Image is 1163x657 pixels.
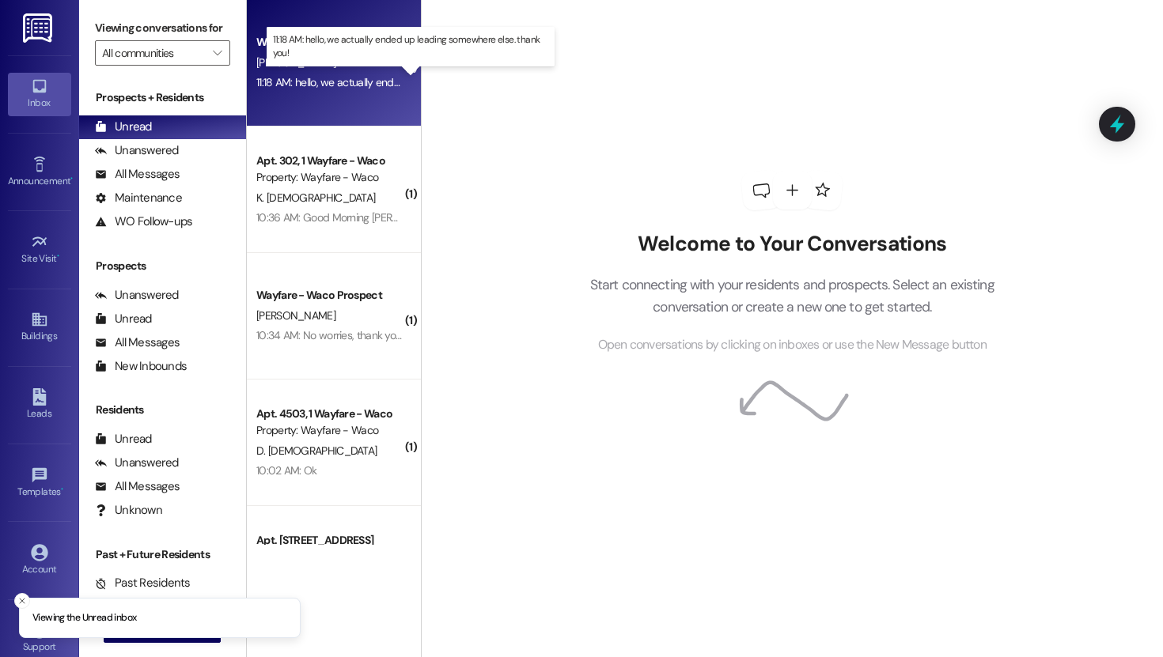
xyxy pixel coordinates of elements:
[8,73,71,115] a: Inbox
[95,287,179,304] div: Unanswered
[79,402,246,418] div: Residents
[95,502,162,519] div: Unknown
[79,546,246,563] div: Past + Future Residents
[95,119,152,135] div: Unread
[95,358,187,375] div: New Inbounds
[256,153,403,169] div: Apt. 302, 1 Wayfare - Waco
[95,478,180,495] div: All Messages
[256,406,403,422] div: Apt. 4503, 1 Wayfare - Waco
[256,328,491,342] div: 10:34 AM: No worries, thank you for letting us know!
[256,75,587,89] div: 11:18 AM: hello, we actually ended up leading somewhere else. thank you!
[95,166,180,183] div: All Messages
[8,383,71,426] a: Leads
[23,13,55,43] img: ResiDesk Logo
[8,228,71,271] a: Site Visit •
[95,455,179,471] div: Unanswered
[256,444,377,458] span: D. [DEMOGRAPHIC_DATA]
[256,55,335,70] span: [PERSON_NAME]
[8,306,71,349] a: Buildings
[95,575,191,591] div: Past Residents
[8,539,71,582] a: Account
[95,213,192,230] div: WO Follow-ups
[213,47,222,59] i: 
[32,611,136,625] p: Viewing the Unread inbox
[57,251,59,262] span: •
[14,593,30,609] button: Close toast
[95,431,152,447] div: Unread
[95,334,180,351] div: All Messages
[70,173,73,184] span: •
[8,462,71,504] a: Templates •
[95,190,182,206] div: Maintenance
[256,532,403,549] div: Apt. [STREET_ADDRESS]
[273,33,548,60] p: 11:18 AM: hello, we actually ended up leading somewhere else. thank you!
[79,89,246,106] div: Prospects + Residents
[102,40,205,66] input: All communities
[256,169,403,186] div: Property: Wayfare - Waco
[256,422,403,439] div: Property: Wayfare - Waco
[79,258,246,274] div: Prospects
[256,191,375,205] span: K. [DEMOGRAPHIC_DATA]
[95,16,230,40] label: Viewing conversations for
[598,335,987,355] span: Open conversations by clicking on inboxes or use the New Message button
[566,274,1018,319] p: Start connecting with your residents and prospects. Select an existing conversation or create a n...
[256,34,403,51] div: Wayfare - Waco Prospect
[256,308,335,323] span: [PERSON_NAME]
[566,232,1018,257] h2: Welcome to Your Conversations
[256,463,317,478] div: 10:02 AM: Ok
[95,311,152,327] div: Unread
[256,287,403,304] div: Wayfare - Waco Prospect
[95,142,179,159] div: Unanswered
[61,484,63,495] span: •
